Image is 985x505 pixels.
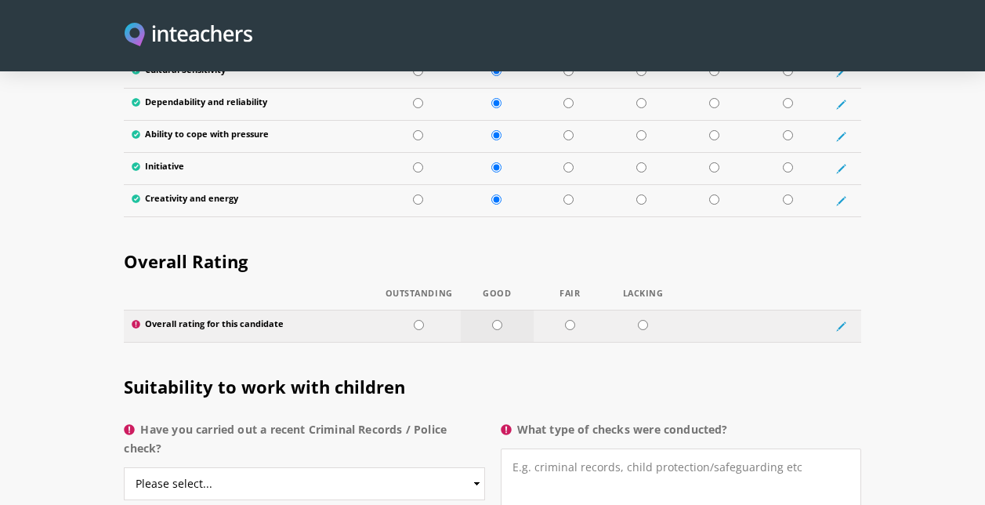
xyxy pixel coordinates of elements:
th: Outstanding [378,289,461,311]
label: Overall rating for this candidate [132,318,369,333]
th: Good [461,289,534,311]
th: Fair [534,289,607,311]
label: Creativity and energy [132,193,368,208]
label: What type of checks were conducted? [501,420,861,449]
label: Dependability and reliability [132,96,368,111]
label: Ability to cope with pressure [132,129,368,144]
a: Visit this site's homepage [125,23,252,49]
th: Lacking [607,289,679,311]
span: Overall Rating [124,249,248,273]
span: Suitability to work with children [124,375,405,398]
label: Cultural Sensitivity [132,64,368,79]
label: Initiative [132,161,368,176]
label: Have you carried out a recent Criminal Records / Police check? [124,420,484,467]
img: Inteachers [125,23,252,49]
